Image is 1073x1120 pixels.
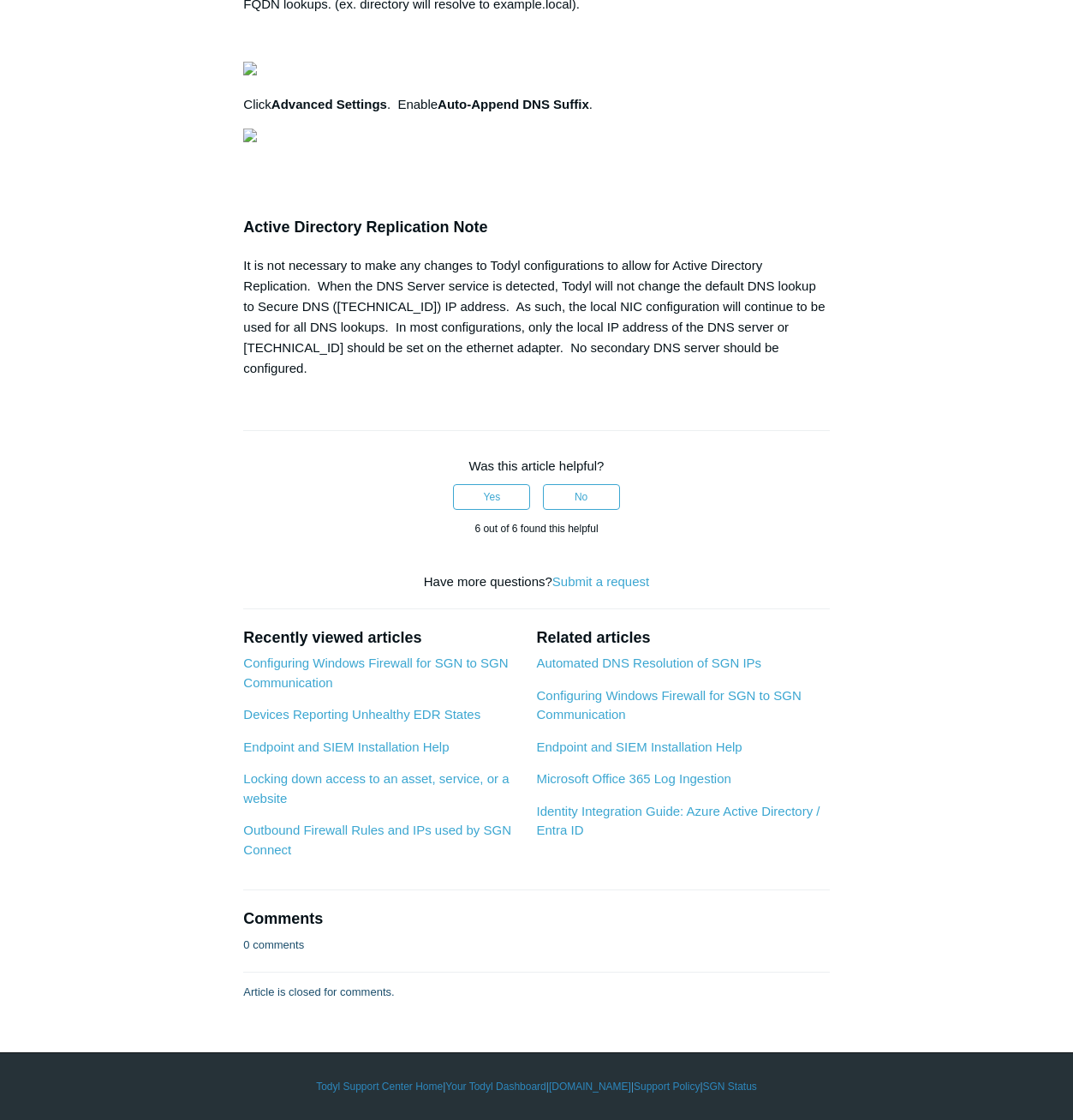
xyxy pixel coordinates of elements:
a: SGN Status [703,1079,757,1094]
a: Identity Integration Guide: Azure Active Directory / Entra ID [537,804,820,838]
p: Click . Enable . [243,94,829,115]
strong: Advanced Settings [271,97,387,111]
a: [DOMAIN_NAME] [549,1079,631,1094]
a: Endpoint and SIEM Installation Help [537,740,742,754]
h2: Comments [243,907,829,931]
button: This article was not helpful [543,484,620,510]
a: Outbound Firewall Rules and IPs used by SGN Connect [243,823,511,857]
div: Have more questions? [243,572,829,592]
span: 6 out of 6 found this helpful [474,523,598,535]
strong: Auto-Append DNS Suffix [438,97,589,111]
button: This article was helpful [453,484,530,510]
a: Configuring Windows Firewall for SGN to SGN Communication [537,688,802,722]
a: Automated DNS Resolution of SGN IPs [537,656,762,670]
a: Locking down access to an asset, service, or a website [243,771,509,806]
a: Microsoft Office 365 Log Ingestion [537,771,731,786]
a: Endpoint and SIEM Installation Help [243,740,449,754]
p: Article is closed for comments. [243,984,394,1001]
p: 0 comments [243,937,304,954]
div: It is not necessary to make any changes to Todyl configurations to allow for Active Directory Rep... [243,255,829,379]
h2: Related articles [537,626,830,650]
a: Support Policy [634,1079,700,1094]
a: Configuring Windows Firewall for SGN to SGN Communication [243,656,508,690]
a: Submit a request [552,574,649,589]
a: Todyl Support Center Home [316,1079,443,1094]
div: | | | | [54,1079,1020,1094]
a: Your Todyl Dashboard [445,1079,545,1094]
h3: Active Directory Replication Note [243,215,829,240]
img: 27414169404179 [243,129,257,142]
span: Was this article helpful? [469,458,605,473]
a: Devices Reporting Unhealthy EDR States [243,707,480,722]
img: 27414207119379 [243,62,257,75]
h2: Recently viewed articles [243,626,519,650]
